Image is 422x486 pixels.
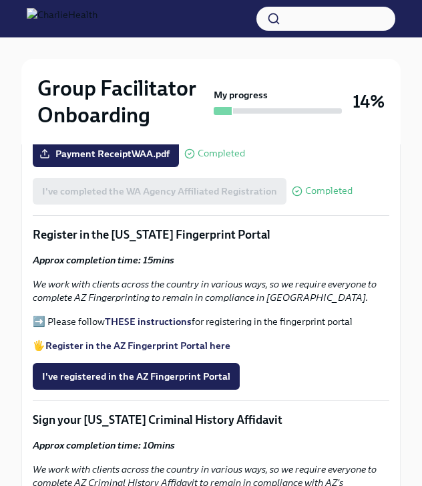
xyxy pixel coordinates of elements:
span: I've registered in the AZ Fingerprint Portal [42,370,230,383]
span: Completed [198,148,245,158]
p: Sign your [US_STATE] Criminal History Affidavit [33,412,389,428]
h2: Group Facilitator Onboarding [37,75,208,128]
p: 🖐️ [33,339,389,352]
p: Register in the [US_STATE] Fingerprint Portal [33,227,389,243]
img: CharlieHealth [27,8,97,29]
strong: My progress [214,88,268,102]
strong: Approx completion time: 15mins [33,254,174,266]
h3: 14% [353,90,385,114]
button: I've registered in the AZ Fingerprint Portal [33,363,240,390]
span: Completed [305,186,353,196]
a: Register in the AZ Fingerprint Portal here [45,340,230,352]
label: Payment ReceiptWAA.pdf [33,140,179,167]
p: ➡️ Please follow for registering in the fingerprint portal [33,315,389,328]
span: Payment ReceiptWAA.pdf [42,147,170,160]
strong: Approx completion time: 10mins [33,439,175,451]
em: We work with clients across the country in various ways, so we require everyone to complete AZ Fi... [33,278,377,303]
a: THESE instructions [105,316,192,328]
